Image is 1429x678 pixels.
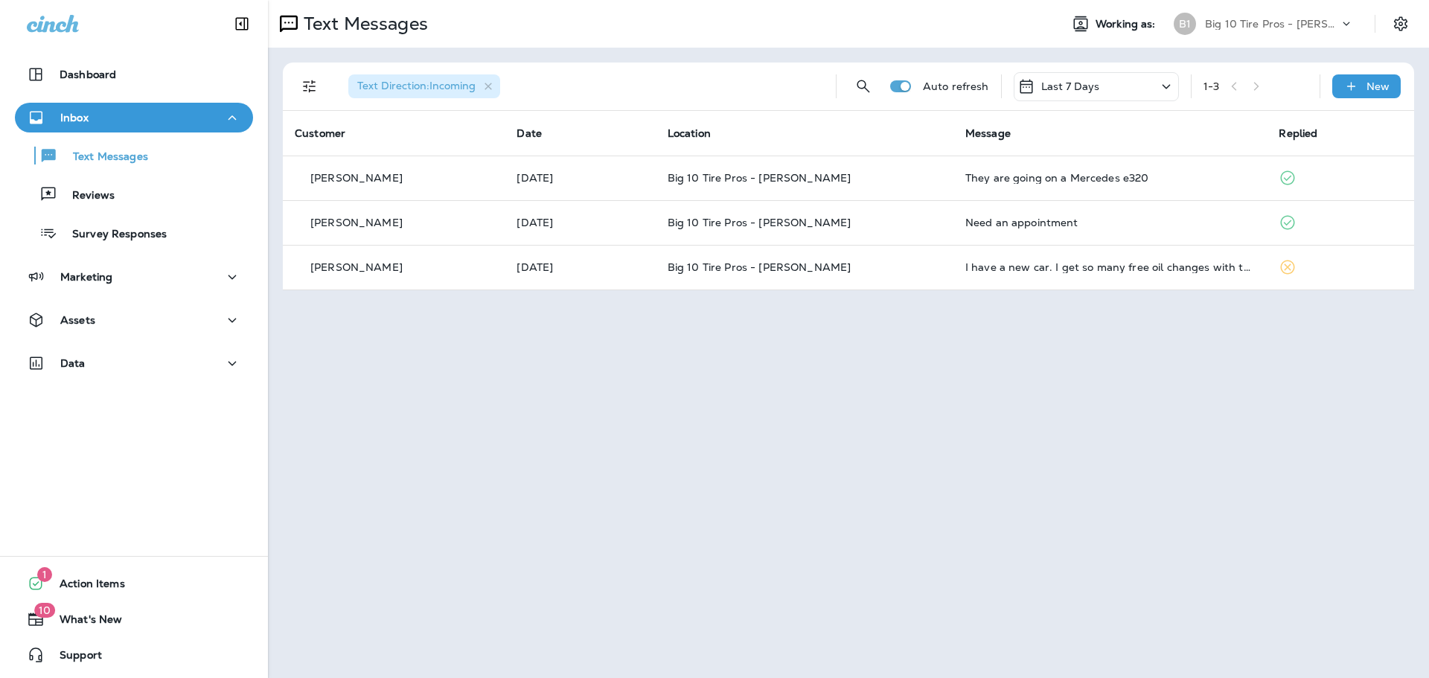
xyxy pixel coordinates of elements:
p: New [1366,80,1390,92]
div: They are going on a Mercedes e320 [965,172,1256,184]
button: Support [15,640,253,670]
div: I have a new car. I get so many free oil changes with the number of miles on my car [965,261,1256,273]
p: [PERSON_NAME] [310,261,403,273]
button: Survey Responses [15,217,253,249]
p: Sep 30, 2025 09:08 PM [517,217,643,228]
span: Replied [1279,127,1317,140]
button: Assets [15,305,253,335]
button: Dashboard [15,60,253,89]
span: Big 10 Tire Pros - [PERSON_NAME] [668,216,851,229]
span: What's New [45,613,122,631]
span: Message [965,127,1011,140]
span: Big 10 Tire Pros - [PERSON_NAME] [668,171,851,185]
button: 10What's New [15,604,253,634]
button: Marketing [15,262,253,292]
span: Customer [295,127,345,140]
button: Reviews [15,179,253,210]
span: Working as: [1096,18,1159,31]
span: Location [668,127,711,140]
p: Text Messages [298,13,428,35]
div: Need an appointment [965,217,1256,228]
p: Last 7 Days [1041,80,1100,92]
div: 1 - 3 [1203,80,1219,92]
p: [PERSON_NAME] [310,217,403,228]
span: Big 10 Tire Pros - [PERSON_NAME] [668,260,851,274]
p: Data [60,357,86,369]
p: Big 10 Tire Pros - [PERSON_NAME] [1205,18,1339,30]
div: Text Direction:Incoming [348,74,500,98]
p: Dashboard [60,68,116,80]
p: Assets [60,314,95,326]
span: Date [517,127,542,140]
p: Text Messages [58,150,148,164]
p: [PERSON_NAME] [310,172,403,184]
button: Search Messages [848,71,878,101]
p: Inbox [60,112,89,124]
button: Data [15,348,253,378]
p: Marketing [60,271,112,283]
p: Sep 28, 2025 10:28 AM [517,261,643,273]
p: Reviews [57,189,115,203]
span: 10 [34,603,55,618]
span: Action Items [45,578,125,595]
button: 1Action Items [15,569,253,598]
button: Settings [1387,10,1414,37]
p: Oct 1, 2025 05:44 PM [517,172,643,184]
span: 1 [37,567,52,582]
button: Text Messages [15,140,253,171]
button: Inbox [15,103,253,132]
span: Support [45,649,102,667]
span: Text Direction : Incoming [357,79,476,92]
button: Collapse Sidebar [221,9,263,39]
div: B1 [1174,13,1196,35]
button: Filters [295,71,325,101]
p: Survey Responses [57,228,167,242]
p: Auto refresh [923,80,989,92]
